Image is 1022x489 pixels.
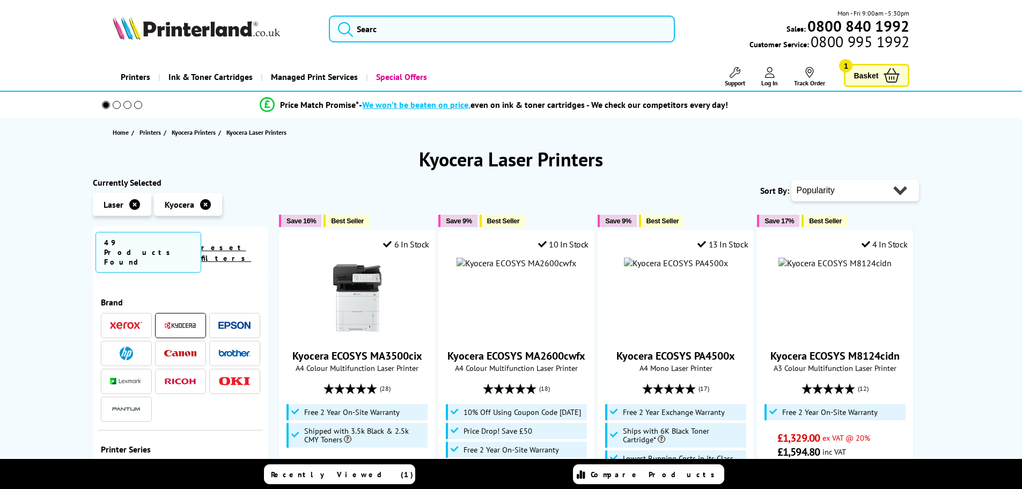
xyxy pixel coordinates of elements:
span: Best Seller [646,217,679,225]
a: Kyocera ECOSYS PA4500x [616,349,735,363]
button: Save 17% [757,215,799,227]
a: Brother [218,347,251,360]
img: Brother [218,349,251,357]
span: Customer Service: [749,37,909,49]
span: Best Seller [809,217,842,225]
div: - even on ink & toner cartridges - We check our competitors every day! [359,99,728,110]
b: 0800 840 1992 [807,16,909,36]
div: 13 In Stock [697,239,748,250]
a: Kyocera ECOSYS M8124cidn [778,258,892,268]
span: Free 2 Year On-Site Warranty [304,408,400,417]
a: Pantum [110,403,142,416]
img: Ricoh [164,378,196,384]
img: Kyocera ECOSYS PA4500x [624,258,728,268]
a: Lexmark [110,375,142,388]
div: 4 In Stock [862,239,908,250]
span: A4 Colour Multifunction Laser Printer [285,363,429,373]
span: £1,594.80 [777,445,820,459]
a: Printers [113,63,158,91]
h1: Kyocera Laser Printers [93,147,930,172]
li: modal_Promise [87,96,901,114]
button: Best Seller [802,215,847,227]
a: Kyocera ECOSYS M8124cidn [770,349,900,363]
span: Brand [101,297,261,308]
span: Ships with 6K Black Toner Cartridge* [623,427,744,444]
a: Xerox [110,319,142,332]
span: A4 Colour Multifunction Laser Printer [444,363,589,373]
a: Support [725,67,745,87]
span: Shipped with 3.5k Black & 2.5k CMY Toners [304,427,425,444]
img: Kyocera ECOSYS MA3500cix [317,258,398,338]
a: Kyocera ECOSYS MA3500cix [317,330,398,340]
div: 10 In Stock [538,239,589,250]
a: Compare Products [573,464,724,484]
span: Recently Viewed (1) [271,470,414,479]
img: OKI [218,377,251,386]
span: (28) [380,378,391,399]
span: Printers [139,127,161,138]
span: Free 2 Year On-Site Warranty [464,446,559,454]
div: Currently Selected [93,177,269,188]
a: OKI [218,375,251,388]
span: Kyocera [165,199,194,210]
a: Canon [164,347,196,360]
img: Printerland Logo [113,16,280,40]
a: Basket 1 [844,64,909,87]
span: Sales: [786,24,806,34]
span: £534.92 [299,458,334,472]
div: 6 In Stock [383,239,429,250]
span: Laser [104,199,123,210]
span: Lowest Running Costs in its Class [623,454,733,463]
span: Sort By: [760,185,789,196]
button: Save 9% [598,215,636,227]
span: Price Drop! Save £50 [464,427,532,435]
a: Special Offers [366,63,435,91]
img: HP [120,347,133,360]
a: Kyocera ECOSYS MA2600cwfx [447,349,585,363]
a: Log In [761,67,778,87]
span: Log In [761,79,778,87]
span: Save 9% [446,217,472,225]
a: Epson [218,319,251,332]
span: Free 2 Year On-Site Warranty [782,408,878,417]
a: Printers [139,127,164,138]
a: Kyocera [164,319,196,332]
span: Mon - Fri 9:00am - 5:30pm [837,8,909,18]
img: Kyocera [164,322,196,330]
span: Ink & Toner Cartridges [168,63,253,91]
img: Xerox [110,322,142,329]
a: reset filters [201,243,251,263]
button: Best Seller [639,215,685,227]
span: Printer Series [101,444,261,455]
img: Kyocera ECOSYS MA2600cwfx [457,258,576,268]
a: Ink & Toner Cartridges [158,63,261,91]
a: Recently Viewed (1) [264,464,415,484]
span: 0800 995 1992 [809,37,909,47]
input: Searc [329,16,675,42]
button: Save 16% [279,215,321,227]
span: (17) [699,378,709,399]
span: Support [725,79,745,87]
a: HP [110,347,142,360]
span: Kyocera Laser Printers [226,128,286,136]
a: Kyocera ECOSYS MA3500cix [292,349,422,363]
span: inc VAT [822,447,846,457]
span: Kyocera Printers [172,127,216,138]
span: Compare Products [591,470,720,479]
span: Price Match Promise* [280,99,359,110]
span: Save 9% [605,217,631,225]
button: Best Seller [323,215,369,227]
span: Free 2 Year Exchange Warranty [623,408,725,417]
span: We won’t be beaten on price, [362,99,470,110]
span: A3 Colour Multifunction Laser Printer [763,363,907,373]
img: Epson [218,322,251,330]
img: Pantum [110,403,142,415]
span: 1 [839,59,852,72]
a: 0800 840 1992 [806,21,909,31]
span: 10% Off Using Coupon Code [DATE] [464,408,581,417]
button: Best Seller [480,215,525,227]
span: Basket [854,68,878,83]
span: Best Seller [331,217,364,225]
img: Canon [164,350,196,357]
